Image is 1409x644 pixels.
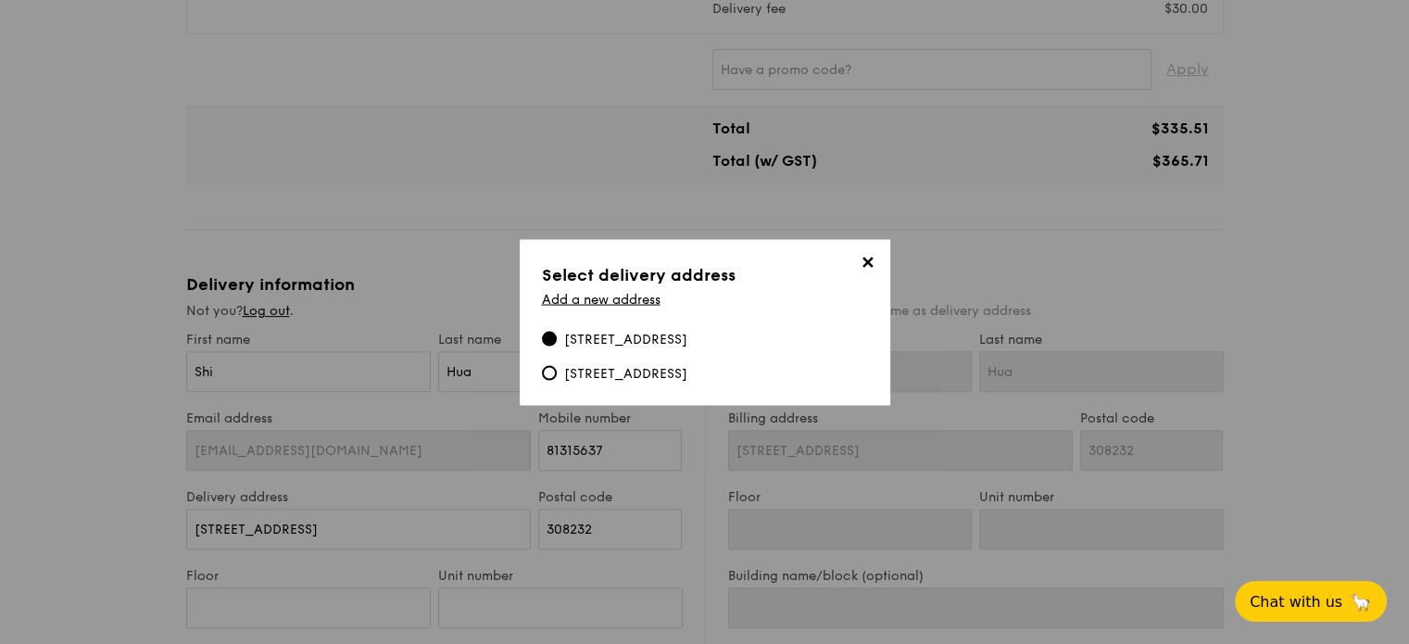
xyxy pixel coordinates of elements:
[1250,593,1342,611] span: Chat with us
[1235,581,1387,622] button: Chat with us🦙
[564,364,687,383] div: [STREET_ADDRESS]
[542,331,557,346] input: [STREET_ADDRESS]
[564,330,687,348] div: [STREET_ADDRESS]
[855,252,881,278] span: ✕
[542,365,557,380] input: [STREET_ADDRESS]
[542,261,868,287] h3: Select delivery address
[1350,591,1372,612] span: 🦙
[542,291,660,307] a: Add a new address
